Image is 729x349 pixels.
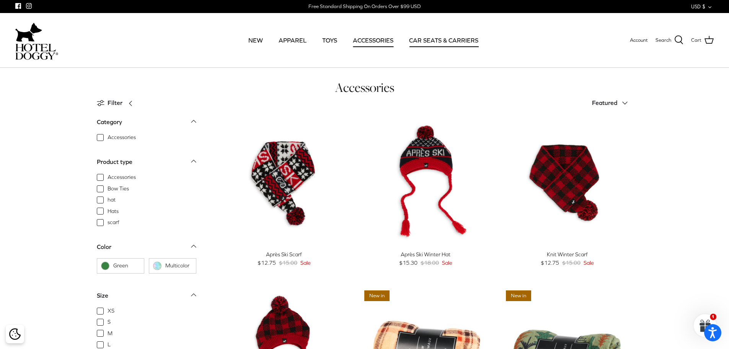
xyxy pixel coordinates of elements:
div: Après Ski Scarf [219,250,349,259]
div: Après Ski Winter Hat [360,250,491,259]
span: hat [108,196,116,204]
a: Color [97,241,196,258]
div: Category [97,117,122,127]
button: Cookie policy [8,328,21,341]
span: $15.00 [279,259,297,267]
a: APPAREL [272,27,313,53]
img: hoteldoggycom [15,44,58,60]
span: 15% off [364,120,391,131]
span: Sale [300,259,311,267]
div: Free Standard Shipping On Orders Over $99 USD [308,3,421,10]
span: 15% off [223,120,250,131]
span: Green [113,262,140,270]
div: Cookie policy [6,325,24,343]
span: Sale [442,259,452,267]
a: Search [656,35,683,45]
div: Primary navigation [114,27,613,53]
div: Product type [97,157,132,167]
span: $15.00 [562,259,581,267]
span: XS [108,307,114,315]
span: Multicolor [165,262,192,270]
span: New in [364,290,390,301]
span: Bow Ties [108,185,129,193]
button: Featured [592,95,633,111]
img: dog-icon.svg [15,21,42,44]
span: Filter [108,98,122,108]
span: Sale [584,259,594,267]
span: $12.75 [258,259,276,267]
a: Filter [97,94,138,112]
span: scarf [108,219,119,226]
span: L [108,341,111,349]
span: M [108,330,113,338]
a: Après Ski Scarf $12.75 $15.00 Sale [219,250,349,267]
a: hoteldoggycom [15,21,58,60]
a: Category [97,116,196,133]
a: Knit Winter Scarf [502,116,632,246]
a: Facebook [15,3,21,9]
a: Après Ski Scarf [219,116,349,246]
span: Accessories [108,134,136,141]
span: New in [506,290,531,301]
span: Hats [108,208,119,215]
span: S [108,318,111,326]
a: Account [630,36,648,44]
span: $15.30 [399,259,418,267]
a: Après Ski Winter Hat $15.30 $18.00 Sale [360,250,491,267]
span: Featured [592,99,617,106]
a: Product type [97,156,196,173]
div: Color [97,242,111,252]
span: Cart [691,36,701,44]
span: Account [630,37,648,43]
span: Search [656,36,671,44]
a: CAR SEATS & CARRIERS [402,27,485,53]
span: 15% off [223,290,250,301]
span: $12.75 [541,259,559,267]
span: Accessories [108,174,136,181]
a: NEW [241,27,270,53]
h1: Accessories [97,79,633,96]
img: Cookie policy [9,328,21,340]
a: Knit Winter Scarf $12.75 $15.00 Sale [502,250,632,267]
a: Size [97,290,196,307]
a: Cart [691,35,714,45]
span: $18.00 [421,259,439,267]
a: Free Standard Shipping On Orders Over $99 USD [308,1,421,12]
div: Size [97,291,108,301]
a: TOYS [315,27,344,53]
a: ACCESSORIES [346,27,400,53]
span: 15% off [506,120,533,131]
div: Knit Winter Scarf [502,250,632,259]
a: Instagram [26,3,32,9]
a: Après Ski Winter Hat [360,116,491,246]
